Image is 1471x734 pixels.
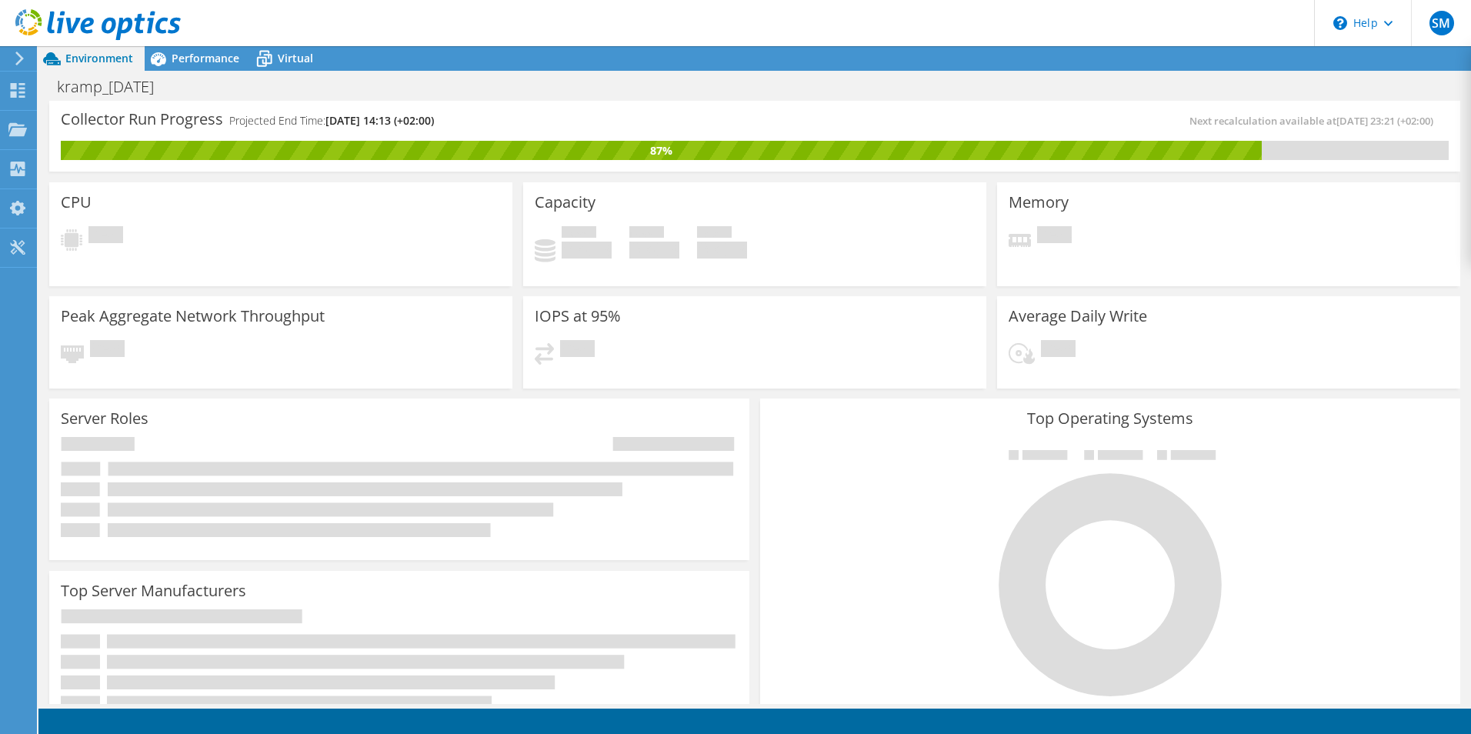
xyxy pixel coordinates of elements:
h3: Peak Aggregate Network Throughput [61,308,325,325]
span: [DATE] 14:13 (+02:00) [325,113,434,128]
h3: CPU [61,194,92,211]
svg: \n [1333,16,1347,30]
span: Free [629,226,664,242]
h3: Server Roles [61,410,148,427]
span: Performance [172,51,239,65]
h4: 0 GiB [629,242,679,259]
h1: kramp_[DATE] [50,78,178,95]
span: Virtual [278,51,313,65]
h4: Projected End Time: [229,112,434,129]
h3: Top Operating Systems [772,410,1449,427]
h3: IOPS at 95% [535,308,621,325]
span: Pending [1037,226,1072,247]
span: SM [1429,11,1454,35]
h3: Memory [1009,194,1069,211]
span: Total [697,226,732,242]
span: [DATE] 23:21 (+02:00) [1336,114,1433,128]
span: Pending [88,226,123,247]
h3: Average Daily Write [1009,308,1147,325]
h4: 0 GiB [697,242,747,259]
span: Used [562,226,596,242]
span: Environment [65,51,133,65]
h3: Top Server Manufacturers [61,582,246,599]
span: Next recalculation available at [1189,114,1441,128]
span: Pending [1041,340,1076,361]
h3: Capacity [535,194,595,211]
span: Pending [90,340,125,361]
div: 87% [61,142,1262,159]
span: Pending [560,340,595,361]
h4: 0 GiB [562,242,612,259]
